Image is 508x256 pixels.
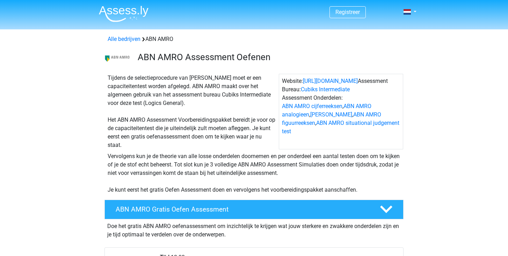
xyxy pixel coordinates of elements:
[116,205,369,213] h4: ABN AMRO Gratis Oefen Assessment
[301,86,350,93] a: Cubiks Intermediate
[279,74,403,149] div: Website: Assessment Bureau: Assessment Onderdelen: , , , ,
[303,78,358,84] a: [URL][DOMAIN_NAME]
[99,6,148,22] img: Assessly
[105,152,403,194] div: Vervolgens kun je de theorie van alle losse onderdelen doornemen en per onderdeel een aantal test...
[102,200,406,219] a: ABN AMRO Gratis Oefen Assessment
[335,9,360,15] a: Registreer
[282,103,342,109] a: ABN AMRO cijferreeksen
[282,103,371,118] a: ABN AMRO analogieen
[104,219,404,239] div: Doe het gratis ABN AMRO oefenassessment om inzichtelijk te krijgen wat jouw sterkere en zwakkere ...
[282,111,381,126] a: ABN AMRO figuurreeksen
[138,52,398,63] h3: ABN AMRO Assessment Oefenen
[282,120,399,135] a: ABN AMRO situational judgement test
[105,74,279,149] div: Tijdens de selectieprocedure van [PERSON_NAME] moet er een capaciteitentest worden afgelegd. ABN ...
[108,36,140,42] a: Alle bedrijven
[105,35,403,43] div: ABN AMRO
[310,111,352,118] a: [PERSON_NAME]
